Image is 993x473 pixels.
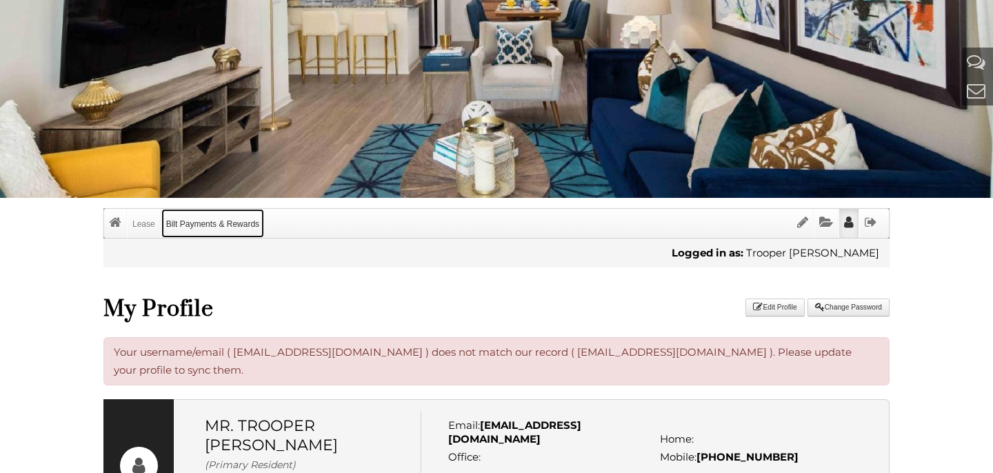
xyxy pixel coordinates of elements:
a: Bilt Payments & Rewards [161,209,264,238]
button: Edit Profile [745,299,804,316]
a: Sign Documents [792,209,813,238]
a: Help And Support [967,50,985,73]
span: Mr. Trooper [PERSON_NAME] [205,416,338,454]
i: Sign Documents [797,216,808,229]
b: [PHONE_NUMBER] [696,450,799,463]
i: (Primary Resident) [205,459,296,471]
li: Email: [448,419,654,446]
a: Lease [128,209,160,238]
b: [EMAIL_ADDRESS][DOMAIN_NAME] [448,419,581,445]
a: Documents [814,209,838,238]
a: Home [104,209,126,238]
a: Profile [839,209,859,238]
p: Your username/email ( [EMAIL_ADDRESS][DOMAIN_NAME] ) does not match our record ( [EMAIL_ADDRESS][... [103,337,890,385]
li: Mobile: [660,450,866,464]
i: Profile [844,216,854,229]
a: Contact [967,79,985,102]
li: Office: [448,450,654,464]
h1: My Profile [103,295,352,323]
i: Documents [819,216,833,229]
i: Sign Out [865,216,877,229]
span: Trooper [PERSON_NAME] [746,246,879,259]
b: Logged in as: [672,246,743,259]
i: Home [109,216,121,229]
a: Sign Out [860,209,882,238]
li: Home: [660,432,866,446]
button: Change Password [808,299,890,316]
